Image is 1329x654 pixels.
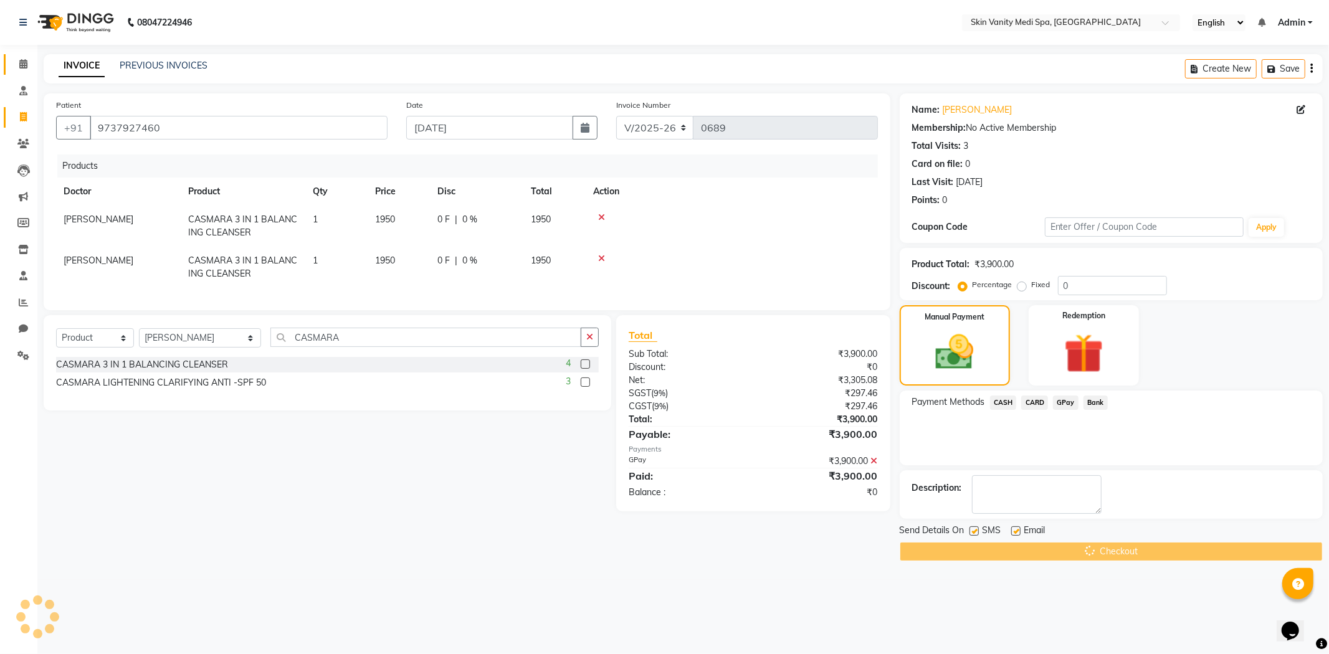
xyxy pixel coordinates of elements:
[1032,279,1050,290] label: Fixed
[912,220,1045,234] div: Coupon Code
[925,311,984,323] label: Manual Payment
[912,194,940,207] div: Points:
[753,455,887,468] div: ₹3,900.00
[753,413,887,426] div: ₹3,900.00
[912,158,963,171] div: Card on file:
[629,329,657,342] span: Total
[619,374,753,387] div: Net:
[629,444,878,455] div: Payments
[90,116,388,140] input: Search by Name/Mobile/Email/Code
[1053,396,1079,410] span: GPay
[1262,59,1305,78] button: Save
[181,178,305,206] th: Product
[56,178,181,206] th: Doctor
[912,103,940,116] div: Name:
[983,524,1001,539] span: SMS
[368,178,430,206] th: Price
[1185,59,1257,78] button: Create New
[56,100,81,111] label: Patient
[629,400,652,412] span: CGST
[619,361,753,374] div: Discount:
[120,60,207,71] a: PREVIOUS INVOICES
[64,214,133,225] span: [PERSON_NAME]
[531,255,551,266] span: 1950
[56,116,91,140] button: +91
[531,214,551,225] span: 1950
[619,413,753,426] div: Total:
[375,255,395,266] span: 1950
[375,214,395,225] span: 1950
[629,387,651,399] span: SGST
[619,387,753,400] div: ( )
[1249,218,1284,237] button: Apply
[455,213,457,226] span: |
[406,100,423,111] label: Date
[313,214,318,225] span: 1
[619,468,753,483] div: Paid:
[1024,524,1046,539] span: Email
[923,330,986,374] img: _cash.svg
[943,194,948,207] div: 0
[437,213,450,226] span: 0 F
[912,121,1310,135] div: No Active Membership
[912,396,985,409] span: Payment Methods
[753,486,887,499] div: ₹0
[956,176,983,189] div: [DATE]
[753,361,887,374] div: ₹0
[1045,217,1244,237] input: Enter Offer / Coupon Code
[56,376,266,389] div: CASMARA LIGHTENING CLARIFYING ANTI -SPF 50
[912,481,962,495] div: Description:
[943,103,1012,116] a: [PERSON_NAME]
[566,357,571,370] span: 4
[619,427,753,442] div: Payable:
[455,254,457,267] span: |
[654,401,666,411] span: 9%
[900,524,965,539] span: Send Details On
[1021,396,1048,410] span: CARD
[1084,396,1108,410] span: Bank
[973,279,1012,290] label: Percentage
[1277,604,1317,642] iframe: chat widget
[56,358,228,371] div: CASMARA 3 IN 1 BALANCING CLEANSER
[619,455,753,468] div: GPay
[966,158,971,171] div: 0
[912,121,966,135] div: Membership:
[462,213,477,226] span: 0 %
[1062,310,1105,321] label: Redemption
[753,468,887,483] div: ₹3,900.00
[753,400,887,413] div: ₹297.46
[616,100,670,111] label: Invoice Number
[753,427,887,442] div: ₹3,900.00
[990,396,1017,410] span: CASH
[1278,16,1305,29] span: Admin
[430,178,523,206] th: Disc
[270,328,581,347] input: Search or Scan
[912,176,954,189] div: Last Visit:
[753,374,887,387] div: ₹3,305.08
[654,388,665,398] span: 9%
[523,178,586,206] th: Total
[912,140,961,153] div: Total Visits:
[137,5,192,40] b: 08047224946
[437,254,450,267] span: 0 F
[753,387,887,400] div: ₹297.46
[912,280,951,293] div: Discount:
[32,5,117,40] img: logo
[619,400,753,413] div: ( )
[462,254,477,267] span: 0 %
[912,258,970,271] div: Product Total:
[64,255,133,266] span: [PERSON_NAME]
[57,154,887,178] div: Products
[619,486,753,499] div: Balance :
[964,140,969,153] div: 3
[188,214,297,238] span: CASMARA 3 IN 1 BALANCING CLEANSER
[305,178,368,206] th: Qty
[586,178,878,206] th: Action
[975,258,1014,271] div: ₹3,900.00
[1052,329,1116,378] img: _gift.svg
[753,348,887,361] div: ₹3,900.00
[566,375,571,388] span: 3
[619,348,753,361] div: Sub Total:
[313,255,318,266] span: 1
[188,255,297,279] span: CASMARA 3 IN 1 BALANCING CLEANSER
